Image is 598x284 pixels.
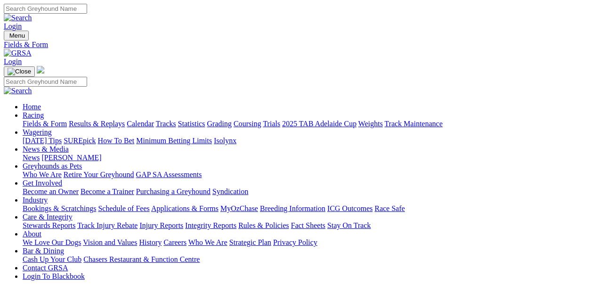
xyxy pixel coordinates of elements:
a: Injury Reports [139,221,183,229]
a: Privacy Policy [273,238,317,246]
a: Cash Up Your Club [23,255,81,263]
a: Wagering [23,128,52,136]
a: Login To Blackbook [23,272,85,280]
a: Minimum Betting Limits [136,137,212,145]
div: Industry [23,204,594,213]
span: Menu [9,32,25,39]
a: Stay On Track [327,221,371,229]
a: Chasers Restaurant & Function Centre [83,255,200,263]
a: Fields & Form [4,41,594,49]
a: MyOzChase [220,204,258,212]
a: Grading [207,120,232,128]
a: GAP SA Assessments [136,170,202,179]
a: Purchasing a Greyhound [136,187,210,195]
a: Industry [23,196,48,204]
a: Vision and Values [83,238,137,246]
a: Stewards Reports [23,221,75,229]
a: Trials [263,120,280,128]
a: Greyhounds as Pets [23,162,82,170]
a: Home [23,103,41,111]
a: Race Safe [374,204,404,212]
a: Bar & Dining [23,247,64,255]
div: Care & Integrity [23,221,594,230]
a: Login [4,22,22,30]
img: Search [4,14,32,22]
a: Fields & Form [23,120,67,128]
img: logo-grsa-white.png [37,66,44,73]
a: Schedule of Fees [98,204,149,212]
a: Retire Your Greyhound [64,170,134,179]
div: Wagering [23,137,594,145]
a: Who We Are [23,170,62,179]
a: Isolynx [214,137,236,145]
a: Tracks [156,120,176,128]
img: Search [4,87,32,95]
a: Statistics [178,120,205,128]
a: Rules & Policies [238,221,289,229]
img: Close [8,68,31,75]
a: Become a Trainer [81,187,134,195]
a: About [23,230,41,238]
a: Get Involved [23,179,62,187]
a: Become an Owner [23,187,79,195]
a: Bookings & Scratchings [23,204,96,212]
a: [PERSON_NAME] [41,154,101,162]
a: Strategic Plan [229,238,271,246]
a: We Love Our Dogs [23,238,81,246]
div: Greyhounds as Pets [23,170,594,179]
a: [DATE] Tips [23,137,62,145]
a: Careers [163,238,186,246]
input: Search [4,77,87,87]
a: Who We Are [188,238,227,246]
a: Contact GRSA [23,264,68,272]
a: SUREpick [64,137,96,145]
a: Results & Replays [69,120,125,128]
a: Care & Integrity [23,213,73,221]
a: Syndication [212,187,248,195]
input: Search [4,4,87,14]
a: 2025 TAB Adelaide Cup [282,120,356,128]
a: ICG Outcomes [327,204,372,212]
a: History [139,238,162,246]
a: Login [4,57,22,65]
img: GRSA [4,49,32,57]
a: Coursing [234,120,261,128]
a: Track Injury Rebate [77,221,137,229]
div: About [23,238,594,247]
div: Bar & Dining [23,255,594,264]
div: Racing [23,120,594,128]
a: How To Bet [98,137,135,145]
a: Calendar [127,120,154,128]
div: News & Media [23,154,594,162]
button: Toggle navigation [4,66,35,77]
a: Weights [358,120,383,128]
a: Fact Sheets [291,221,325,229]
div: Get Involved [23,187,594,196]
a: Track Maintenance [385,120,443,128]
a: Applications & Forms [151,204,218,212]
button: Toggle navigation [4,31,29,41]
a: Racing [23,111,44,119]
a: News & Media [23,145,69,153]
a: News [23,154,40,162]
a: Breeding Information [260,204,325,212]
a: Integrity Reports [185,221,236,229]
